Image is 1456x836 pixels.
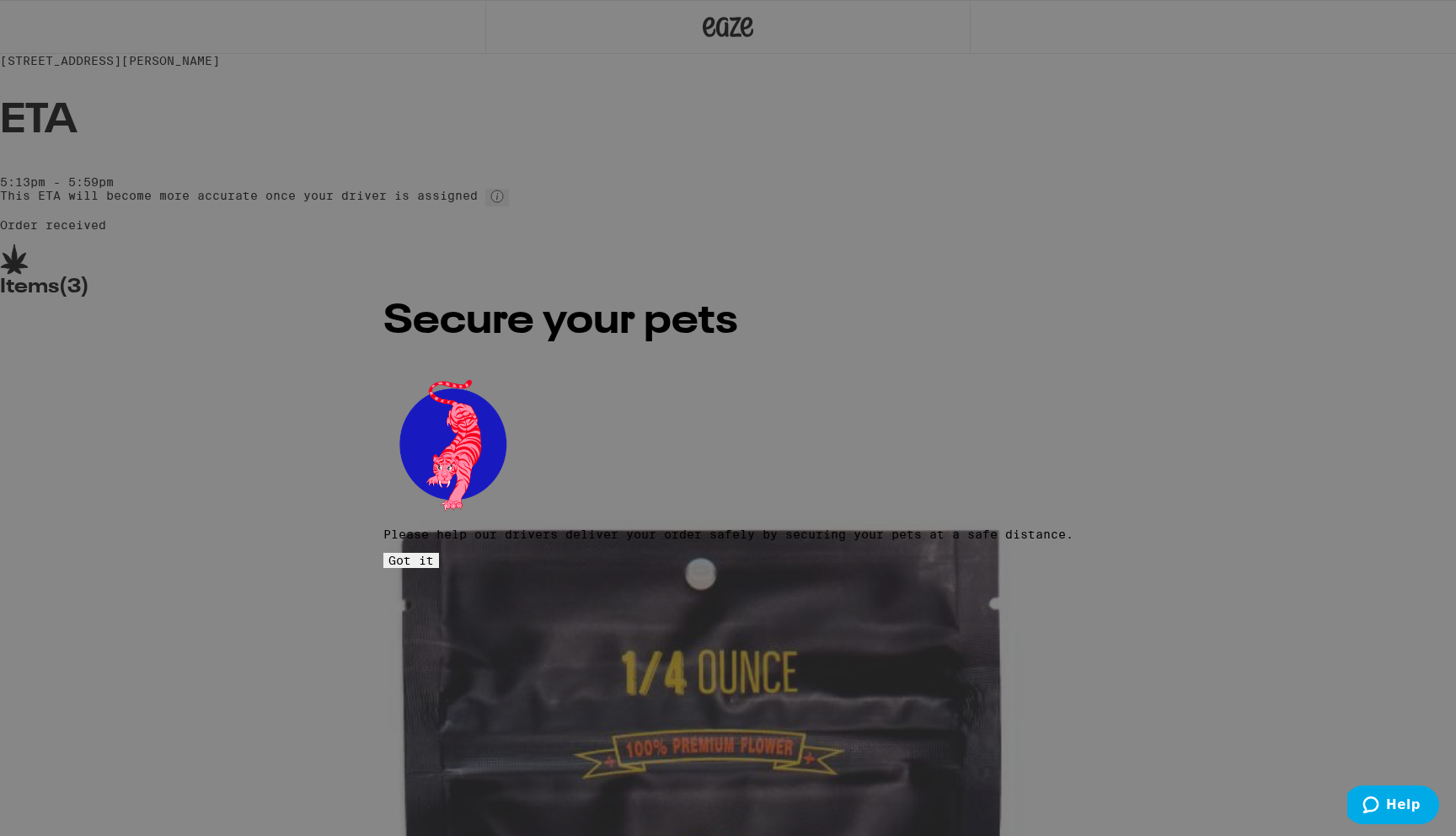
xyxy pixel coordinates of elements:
h2: Secure your pets [383,302,1073,342]
iframe: Opens a widget where you can find more information [1347,785,1439,828]
button: Got it [383,553,439,568]
span: Got it [388,554,434,567]
p: Please help our drivers deliver your order safely by securing your pets at a safe distance. [383,528,1073,541]
img: pets [383,375,522,513]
